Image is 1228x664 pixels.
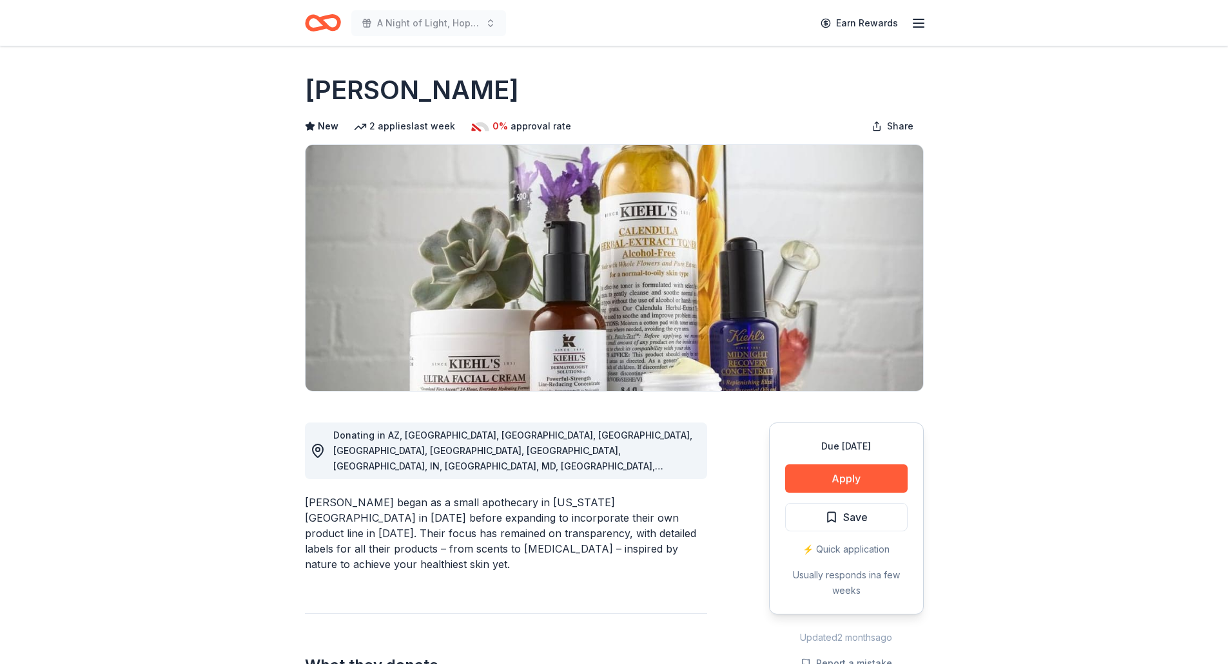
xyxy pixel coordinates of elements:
a: Home [305,8,341,38]
img: Image for Kiehl's [306,145,923,391]
span: A Night of Light, Hope, and Legacy Gala 2026 [377,15,480,31]
span: Share [887,119,913,134]
span: Save [843,509,868,526]
div: 2 applies last week [354,119,455,134]
span: New [318,119,338,134]
span: 0% [492,119,508,134]
span: approval rate [511,119,571,134]
button: A Night of Light, Hope, and Legacy Gala 2026 [351,10,506,36]
button: Save [785,503,908,531]
button: Share [861,113,924,139]
a: Earn Rewards [813,12,906,35]
button: Apply [785,464,908,493]
div: ⚡️ Quick application [785,542,908,557]
h1: [PERSON_NAME] [305,72,519,108]
div: Updated 2 months ago [769,630,924,645]
div: Due [DATE] [785,439,908,454]
span: Donating in AZ, [GEOGRAPHIC_DATA], [GEOGRAPHIC_DATA], [GEOGRAPHIC_DATA], [GEOGRAPHIC_DATA], [GEOG... [333,430,692,533]
div: Usually responds in a few weeks [785,567,908,598]
div: [PERSON_NAME] began as a small apothecary in [US_STATE][GEOGRAPHIC_DATA] in [DATE] before expandi... [305,495,707,572]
